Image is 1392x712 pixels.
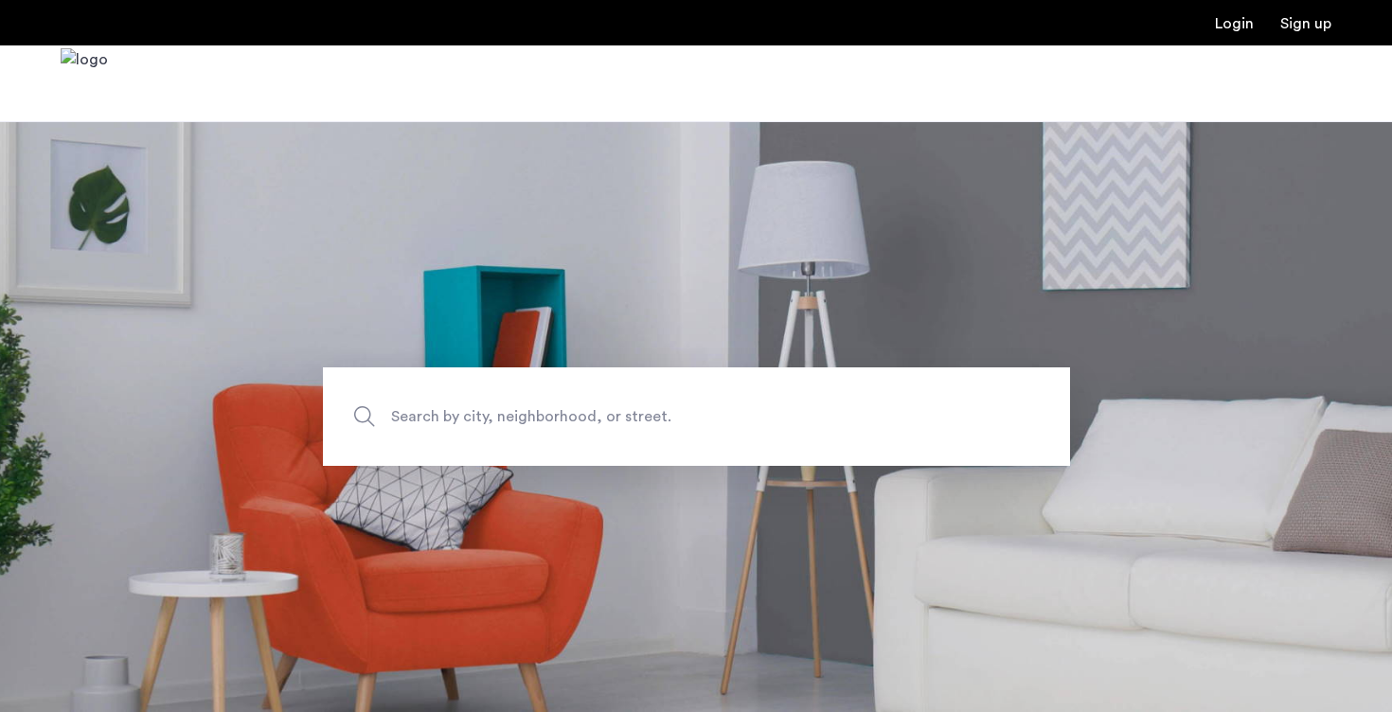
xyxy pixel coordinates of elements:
a: Cazamio Logo [61,48,108,119]
a: Registration [1280,16,1331,31]
a: Login [1215,16,1254,31]
img: logo [61,48,108,119]
span: Search by city, neighborhood, or street. [391,404,914,430]
input: Apartment Search [323,367,1070,466]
